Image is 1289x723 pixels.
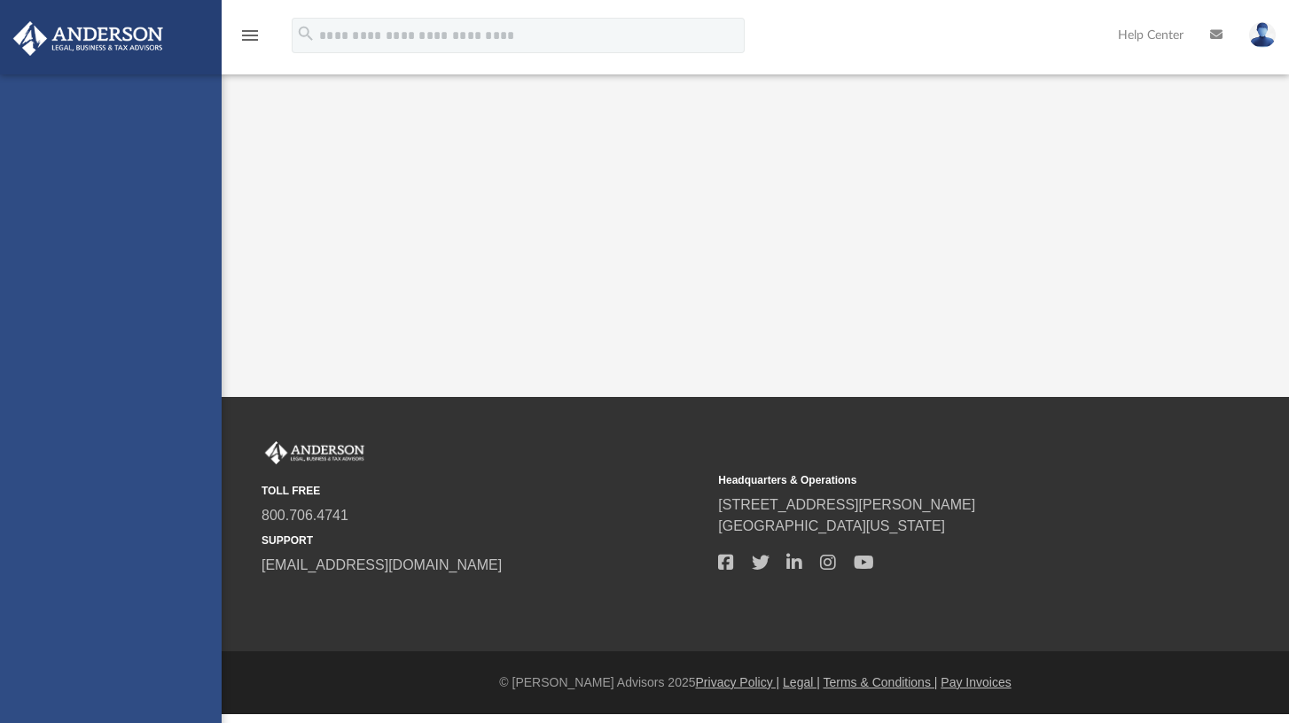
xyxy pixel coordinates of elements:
[262,483,706,499] small: TOLL FREE
[262,557,502,572] a: [EMAIL_ADDRESS][DOMAIN_NAME]
[262,441,368,464] img: Anderson Advisors Platinum Portal
[262,533,706,548] small: SUPPORT
[239,25,261,46] i: menu
[941,675,1011,689] a: Pay Invoices
[718,518,945,533] a: [GEOGRAPHIC_DATA][US_STATE]
[1249,22,1276,48] img: User Pic
[718,497,975,512] a: [STREET_ADDRESS][PERSON_NAME]
[262,508,348,523] a: 800.706.4741
[8,21,168,56] img: Anderson Advisors Platinum Portal
[824,675,938,689] a: Terms & Conditions |
[783,675,820,689] a: Legal |
[239,34,261,46] a: menu
[718,472,1162,488] small: Headquarters & Operations
[696,675,780,689] a: Privacy Policy |
[222,673,1289,692] div: © [PERSON_NAME] Advisors 2025
[296,24,316,43] i: search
